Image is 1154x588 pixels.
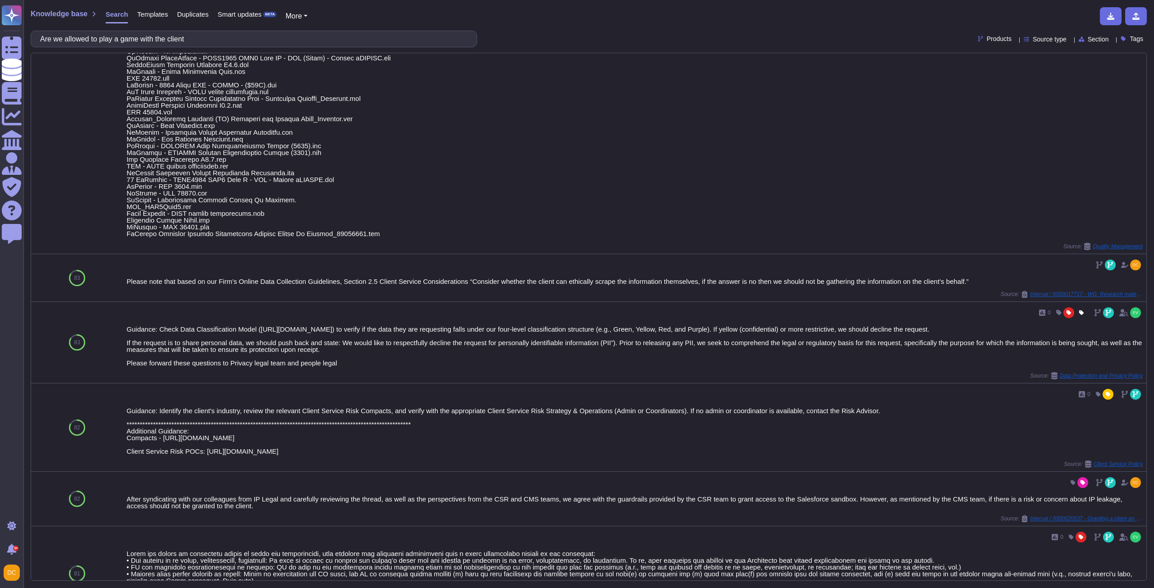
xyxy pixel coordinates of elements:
input: Search a question or template... [36,31,467,47]
span: Internal / 0000017717 - WG: Research material on Business Capabilities [1030,292,1143,297]
div: Please note that based on our Firm’s Online Data Collection Guidelines, Section 2.5 Client Servic... [127,278,1143,285]
span: 83 [74,275,80,281]
span: 81 [74,571,80,576]
span: Duplicates [177,11,209,18]
img: user [1130,260,1141,270]
span: Source: [1030,372,1143,379]
span: 82 [74,425,80,430]
span: Quality Management [1093,244,1143,249]
span: Templates [137,11,168,18]
span: Products [987,36,1012,42]
span: 0 [1048,310,1051,315]
button: user [2,563,26,583]
span: Source: [1064,460,1143,468]
span: Knowledge base [31,10,87,18]
span: Client Service Policy [1094,461,1143,467]
span: 0 [1087,392,1090,397]
span: Section [1088,36,1109,42]
img: user [1130,532,1141,542]
div: 9+ [13,546,18,551]
span: 0 [1060,534,1063,540]
span: Source type [1033,36,1067,42]
span: Search [105,11,128,18]
div: Guidance: Check Data Classification Model ([URL][DOMAIN_NAME]) to verify if the data they are req... [127,326,1143,366]
span: Source: [1001,291,1143,298]
div: BETA [263,12,276,17]
span: 82 [74,496,80,501]
span: Smart updates [218,11,262,18]
span: 83 [74,340,80,345]
span: Source: [1063,243,1143,250]
span: Data Protection and Privacy Policy [1060,373,1143,378]
img: user [1130,477,1141,488]
div: Guidance: Identify the client's industry, review the relevant Client Service Risk Compacts, and v... [127,407,1143,455]
img: user [1130,307,1141,318]
span: Source: [1001,515,1143,522]
span: Internal / 0000020537 - Granting a client an aceess right to McK created Salesforce sandbox [1353... [1030,516,1143,521]
button: More [285,11,307,22]
div: After syndicating with our colleagues from IP Legal and carefully reviewing the thread, as well a... [127,496,1143,509]
span: Tags [1130,36,1143,42]
img: user [4,565,20,581]
span: More [285,12,302,20]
